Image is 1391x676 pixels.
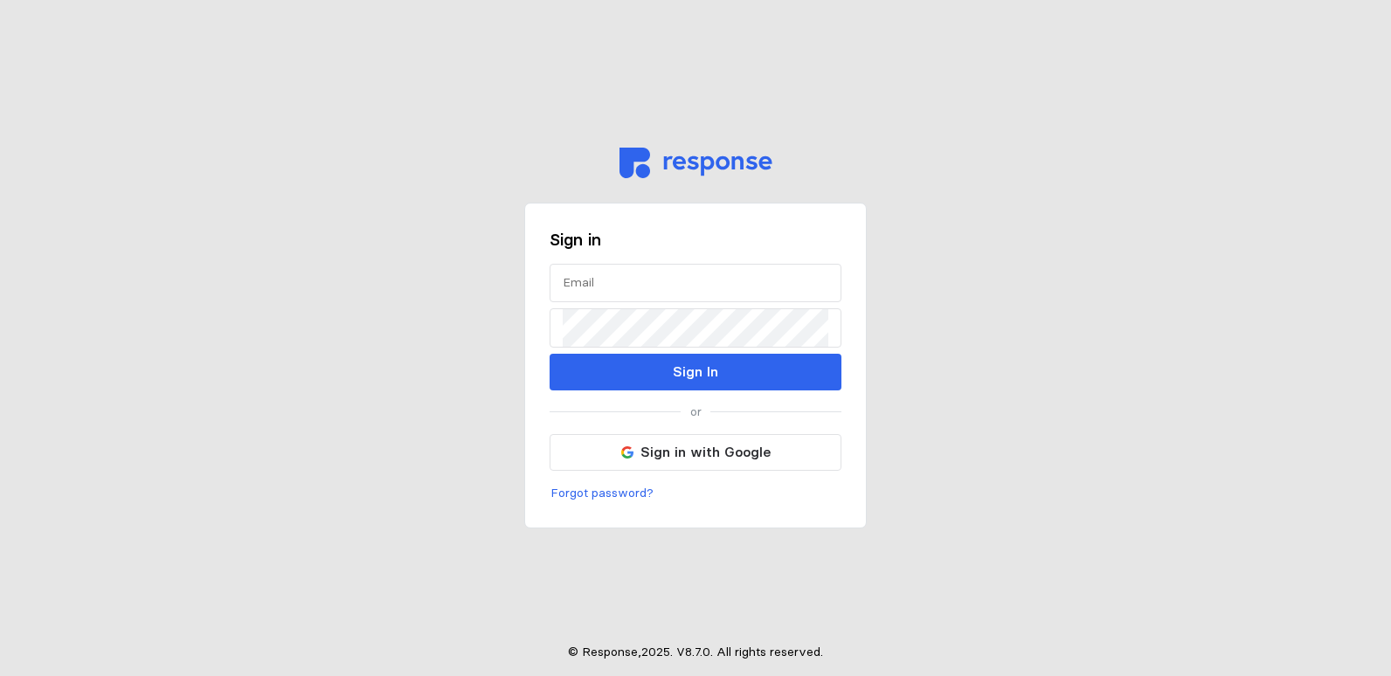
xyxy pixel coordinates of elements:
[550,483,654,504] button: Forgot password?
[621,446,633,459] img: svg%3e
[550,354,841,390] button: Sign In
[550,434,841,471] button: Sign in with Google
[640,441,771,463] p: Sign in with Google
[563,265,828,302] input: Email
[550,484,654,503] p: Forgot password?
[619,148,772,178] img: svg%3e
[550,228,841,252] h3: Sign in
[690,403,702,422] p: or
[673,361,718,383] p: Sign In
[568,643,823,662] p: © Response, 2025 . V 8.7.0 . All rights reserved.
